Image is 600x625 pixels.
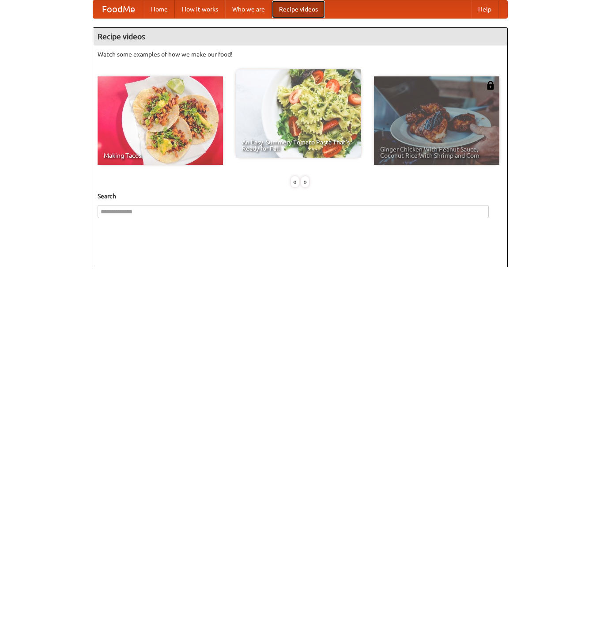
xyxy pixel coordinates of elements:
h4: Recipe videos [93,28,507,45]
div: « [291,176,299,187]
a: Recipe videos [272,0,325,18]
div: » [301,176,309,187]
a: Help [471,0,498,18]
a: Home [144,0,175,18]
a: Who we are [225,0,272,18]
p: Watch some examples of how we make our food! [98,50,503,59]
a: FoodMe [93,0,144,18]
span: Making Tacos [104,152,217,159]
span: An Easy, Summery Tomato Pasta That's Ready for Fall [242,139,355,152]
a: An Easy, Summery Tomato Pasta That's Ready for Fall [236,69,361,158]
a: Making Tacos [98,76,223,165]
h5: Search [98,192,503,201]
a: How it works [175,0,225,18]
img: 483408.png [486,81,495,90]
